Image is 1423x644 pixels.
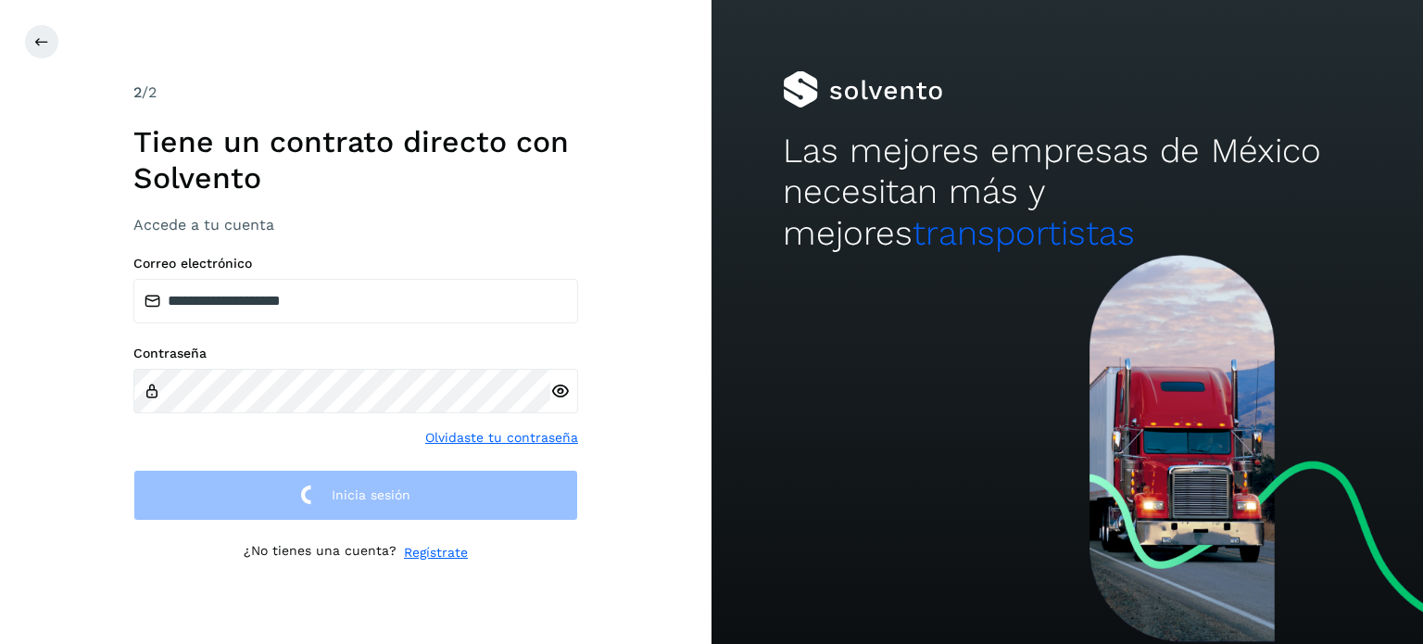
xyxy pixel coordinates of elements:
[404,543,468,562] a: Regístrate
[332,488,410,501] span: Inicia sesión
[133,83,142,101] span: 2
[133,124,578,196] h1: Tiene un contrato directo con Solvento
[133,256,578,271] label: Correo electrónico
[133,346,578,361] label: Contraseña
[913,213,1135,253] span: transportistas
[244,543,397,562] p: ¿No tienes una cuenta?
[133,470,578,521] button: Inicia sesión
[425,428,578,448] a: Olvidaste tu contraseña
[783,131,1352,254] h2: Las mejores empresas de México necesitan más y mejores
[133,82,578,104] div: /2
[133,216,578,234] h3: Accede a tu cuenta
